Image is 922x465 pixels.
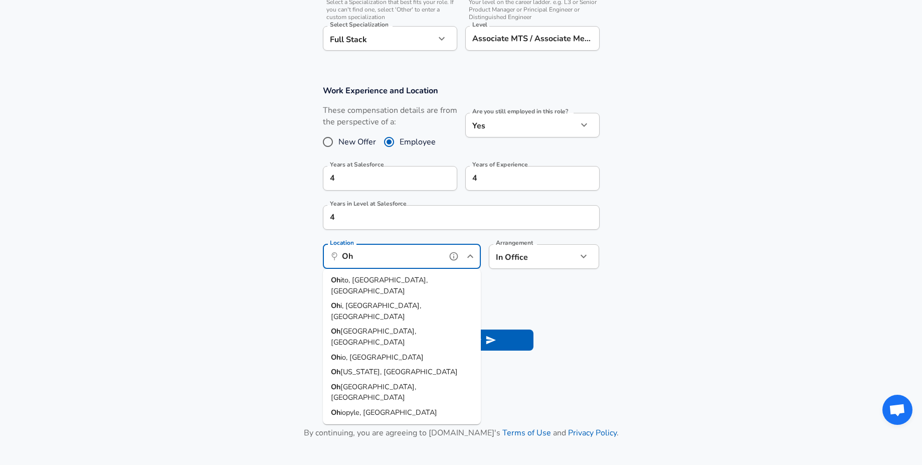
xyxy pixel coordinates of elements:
strong: Oh [331,326,340,336]
span: [GEOGRAPHIC_DATA], [GEOGRAPHIC_DATA] [331,382,416,403]
span: io, [GEOGRAPHIC_DATA] [340,352,424,362]
label: Arrangement [496,240,533,246]
span: i, [GEOGRAPHIC_DATA], [GEOGRAPHIC_DATA] [331,300,421,322]
label: Are you still employed in this role? [472,108,568,114]
h3: Work Experience and Location [323,85,600,96]
strong: Oh [331,275,340,285]
a: Terms of Use [502,427,551,438]
button: help [446,249,461,264]
strong: Oh [331,352,340,362]
strong: Oh [331,367,340,377]
input: 0 [323,166,435,191]
label: Location [330,240,353,246]
div: Yes [465,113,578,137]
div: In Office [489,244,563,269]
strong: Oh [331,382,340,392]
span: ito, [GEOGRAPHIC_DATA], [GEOGRAPHIC_DATA] [331,275,428,296]
div: Open chat [882,395,912,425]
span: iopyle, [GEOGRAPHIC_DATA] [340,407,437,417]
label: These compensation details are from the perspective of a: [323,105,457,128]
strong: Oh [331,300,340,311]
a: Privacy Policy [568,427,617,438]
input: 7 [465,166,578,191]
label: Years in Level at Salesforce [330,201,407,207]
strong: Oh [331,407,340,417]
label: Years at Salesforce [330,162,384,168]
button: Close [463,249,477,263]
label: Select Specialization [330,22,388,28]
span: [US_STATE], [GEOGRAPHIC_DATA] [340,367,458,377]
div: Full Stack [323,26,435,51]
label: Level [472,22,487,28]
span: [GEOGRAPHIC_DATA], [GEOGRAPHIC_DATA] [331,326,416,347]
span: Employee [400,136,436,148]
span: New Offer [338,136,376,148]
input: 1 [323,205,578,230]
input: L3 [470,31,595,46]
label: Years of Experience [472,162,527,168]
